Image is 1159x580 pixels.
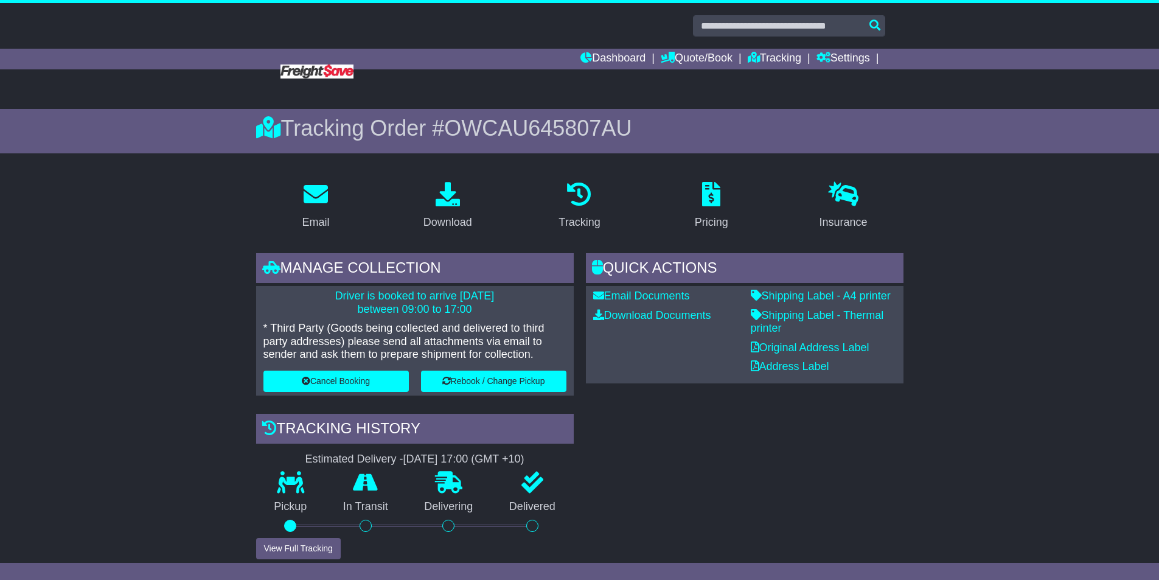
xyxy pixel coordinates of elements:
button: Rebook / Change Pickup [421,371,566,392]
span: OWCAU645807AU [444,116,632,141]
a: Address Label [751,360,829,372]
button: Cancel Booking [263,371,409,392]
a: Pricing [687,178,736,235]
a: Original Address Label [751,341,869,354]
div: Estimated Delivery - [256,453,574,466]
div: Tracking Order # [256,115,903,141]
div: [DATE] 17:00 (GMT +10) [403,453,524,466]
a: Shipping Label - A4 printer [751,290,891,302]
a: Tracking [551,178,608,235]
a: Email [294,178,337,235]
p: Delivering [406,500,492,514]
div: Manage collection [256,253,574,286]
div: Email [302,214,329,231]
button: View Full Tracking [256,538,341,559]
p: Driver is booked to arrive [DATE] between 09:00 to 17:00 [263,290,566,316]
a: Insurance [812,178,875,235]
a: Quote/Book [661,49,733,69]
a: Dashboard [580,49,646,69]
div: Insurance [820,214,868,231]
div: Pricing [695,214,728,231]
a: Settings [816,49,870,69]
div: Tracking [559,214,600,231]
p: Pickup [256,500,325,514]
p: In Transit [325,500,406,514]
a: Tracking [748,49,801,69]
a: Email Documents [593,290,690,302]
div: Quick Actions [586,253,903,286]
a: Download [416,178,480,235]
a: Shipping Label - Thermal printer [751,309,884,335]
div: Tracking history [256,414,574,447]
a: Download Documents [593,309,711,321]
p: * Third Party (Goods being collected and delivered to third party addresses) please send all atta... [263,322,566,362]
div: Download [423,214,472,231]
p: Delivered [491,500,574,514]
img: Freight Save [280,65,353,79]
